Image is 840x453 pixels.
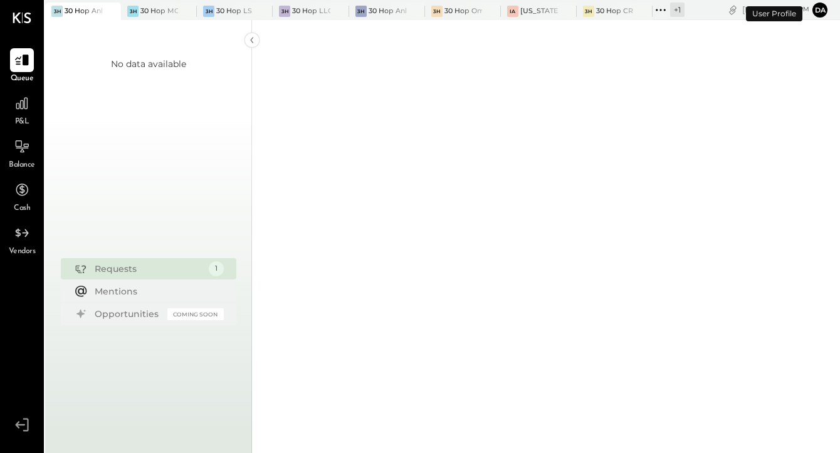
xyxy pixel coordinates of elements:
[583,6,594,17] div: 3H
[209,261,224,276] div: 1
[1,135,43,171] a: Balance
[203,6,214,17] div: 3H
[140,6,178,16] div: 30 Hop MGS, LLC
[11,73,34,85] span: Queue
[670,3,685,17] div: + 1
[746,6,802,21] div: User Profile
[9,160,35,171] span: Balance
[111,58,186,70] div: No data available
[742,4,809,16] div: [DATE]
[51,6,63,17] div: 3H
[812,3,827,18] button: Da
[355,6,367,17] div: 3H
[292,6,330,16] div: 30 Hop LLC
[95,285,218,298] div: Mentions
[1,91,43,128] a: P&L
[65,6,102,16] div: 30 Hop Ankeny
[596,6,633,16] div: 30 Hop CR
[431,6,443,17] div: 3H
[216,6,252,16] div: 30 Hop LS
[14,203,30,214] span: Cash
[799,5,809,14] span: pm
[1,48,43,85] a: Queue
[15,117,29,128] span: P&L
[772,4,797,16] span: 1 : 02
[1,178,43,214] a: Cash
[369,6,406,16] div: 30 Hop Ankeny
[727,3,739,16] div: copy link
[1,221,43,258] a: Vendors
[444,6,482,16] div: 30 Hop Omaha LLC
[95,308,161,320] div: Opportunities
[9,246,36,258] span: Vendors
[507,6,518,17] div: IA
[279,6,290,17] div: 3H
[127,6,139,17] div: 3H
[167,308,224,320] div: Coming Soon
[95,263,202,275] div: Requests
[520,6,558,16] div: [US_STATE] Athletic Club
